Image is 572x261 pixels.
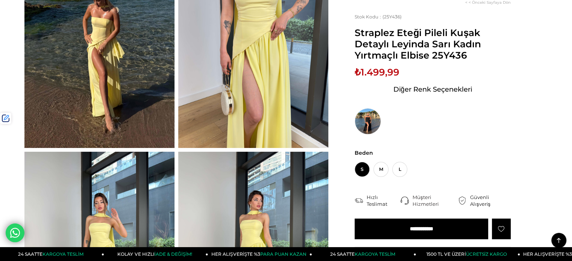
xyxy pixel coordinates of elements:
[208,247,313,261] a: HER ALIŞVERİŞTE %3PARA PUAN KAZAN
[416,247,520,261] a: 1500 TL VE ÜZERİÜCRETSİZ KARGO
[355,108,381,134] img: Straplez Eteği Pileli Kuşak Detaylı Leyinda Siyah Kadın Yırtmaçlı Elbise 25Y436
[355,14,382,20] span: Stok Kodu
[104,247,208,261] a: KOLAY VE HIZLIİADE & DEĞİŞİM!
[355,66,399,78] span: ₺1.499,99
[392,162,407,177] span: L
[355,27,511,61] span: Straplez Eteği Pileli Kuşak Detaylı Leyinda Sarı Kadın Yırtmaçlı Elbise 25Y436
[458,196,466,205] img: security.png
[401,196,409,205] img: call-center.png
[393,83,472,95] span: Diğer Renk Seçenekleri
[492,219,511,239] a: Favorilere Ekle
[355,162,370,177] span: S
[42,251,83,257] span: KARGOYA TESLİM
[355,251,395,257] span: KARGOYA TESLİM
[367,194,401,207] div: Hızlı Teslimat
[0,247,105,261] a: 24 SAATTEKARGOYA TESLİM
[154,251,192,257] span: İADE & DEĞİŞİM!
[470,194,511,207] div: Güvenli Alışveriş
[466,251,507,257] span: ÜCRETSİZ KARGO
[312,247,416,261] a: 24 SAATTEKARGOYA TESLİM
[355,14,402,20] span: (25Y436)
[373,162,388,177] span: M
[260,251,306,257] span: PARA PUAN KAZAN
[413,194,458,207] div: Müşteri Hizmetleri
[355,196,363,205] img: shipping.png
[355,149,511,156] span: Beden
